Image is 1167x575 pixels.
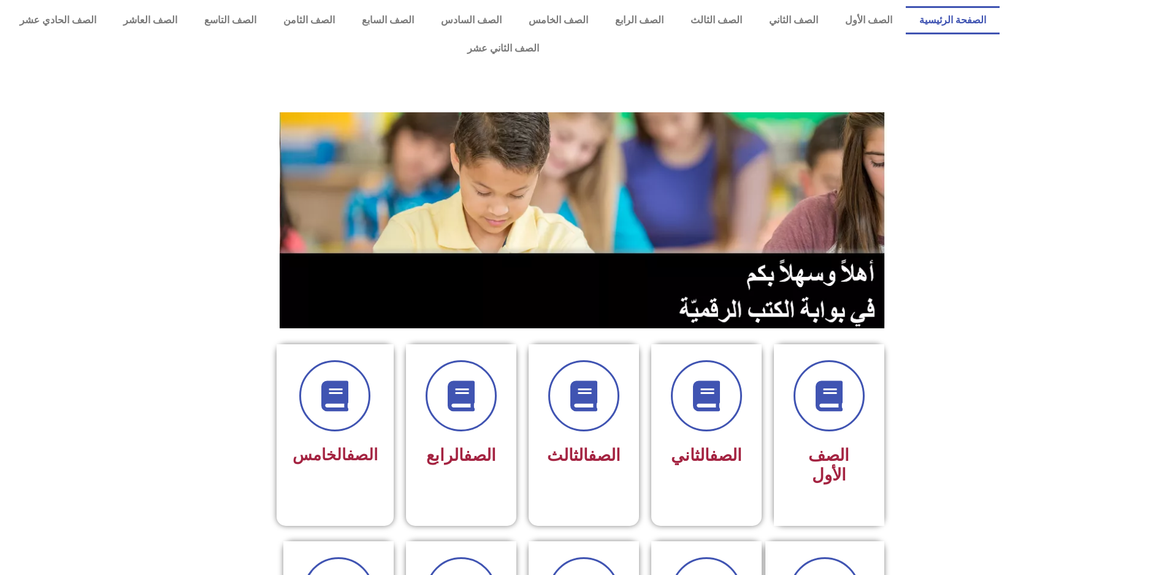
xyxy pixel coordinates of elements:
[346,446,378,464] a: الصف
[515,6,602,34] a: الصف الخامس
[588,446,621,465] a: الصف
[270,6,348,34] a: الصف الثامن
[756,6,832,34] a: الصف الثاني
[710,446,742,465] a: الصف
[906,6,1000,34] a: الصفحة الرئيسية
[293,446,378,464] span: الخامس
[191,6,270,34] a: الصف التاسع
[426,446,496,465] span: الرابع
[808,446,849,485] span: الصف الأول
[427,6,515,34] a: الصف السادس
[671,446,742,465] span: الثاني
[547,446,621,465] span: الثالث
[348,6,427,34] a: الصف السابع
[832,6,906,34] a: الصف الأول
[6,6,110,34] a: الصف الحادي عشر
[677,6,756,34] a: الصف الثالث
[464,446,496,465] a: الصف
[110,6,191,34] a: الصف العاشر
[6,34,1000,63] a: الصف الثاني عشر
[602,6,677,34] a: الصف الرابع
